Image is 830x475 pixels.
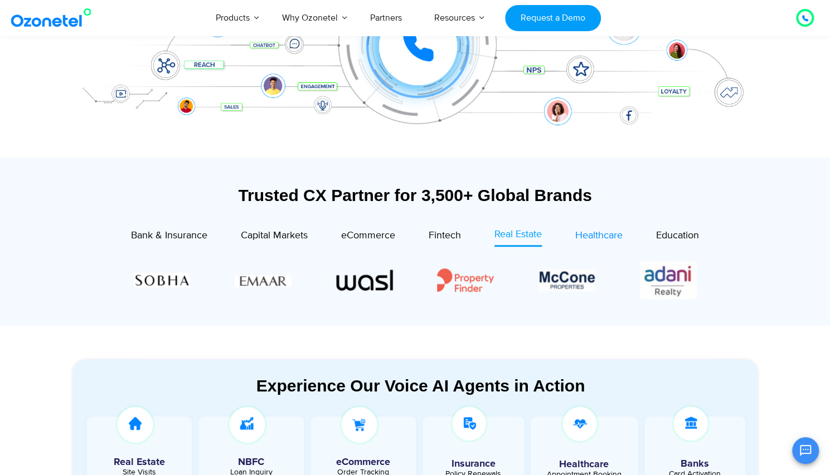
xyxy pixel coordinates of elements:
a: Fintech [429,227,461,247]
span: eCommerce [341,229,395,242]
h5: eCommerce [316,457,410,467]
h5: Real Estate [93,457,187,467]
a: Real Estate [494,227,542,247]
h5: Insurance [428,459,518,469]
a: Bank & Insurance [131,227,207,247]
div: Experience Our Voice AI Agents in Action [84,376,758,395]
div: Trusted CX Partner for 3,500+ Global Brands [72,185,758,205]
span: Capital Markets [241,229,308,242]
a: Healthcare [575,227,623,247]
button: Open chat [792,437,819,464]
span: Bank & Insurance [131,229,207,242]
a: Capital Markets [241,227,308,247]
a: Education [656,227,699,247]
a: Request a Demo [505,5,600,31]
div: Image Carousel [134,258,697,301]
h5: Healthcare [539,459,629,469]
span: Real Estate [494,228,542,241]
span: Fintech [429,229,461,242]
span: Education [656,229,699,242]
h5: NBFC [204,457,298,467]
a: eCommerce [341,227,395,247]
span: Healthcare [575,229,623,242]
h5: Banks [650,459,740,469]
